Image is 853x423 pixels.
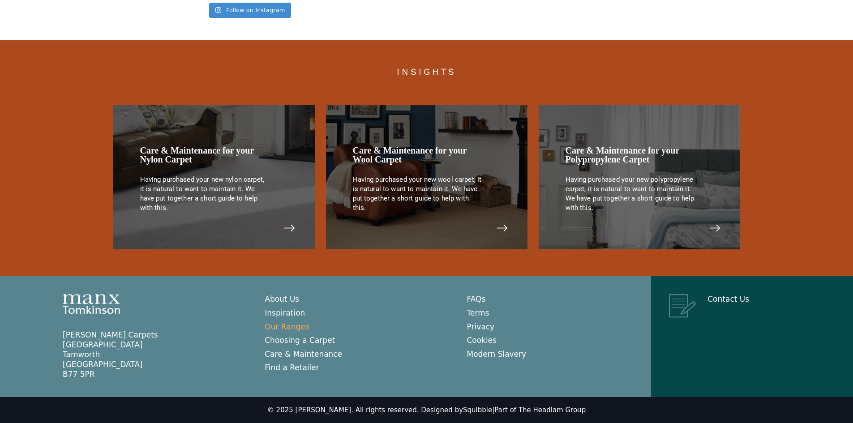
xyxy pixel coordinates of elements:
[265,322,309,331] a: Our Ranges
[566,145,679,164] a: Care & Maintenance for your Polypropylene Carpet
[63,330,247,379] p: [PERSON_NAME] Carpets [GEOGRAPHIC_DATA] Tamworth [GEOGRAPHIC_DATA] B77 5PR
[267,406,586,415] div: © 2025 [PERSON_NAME]. All rights reserved. Designed by |
[467,295,486,303] a: FAQs
[494,406,586,414] a: Part of The Headlam Group
[467,322,495,331] a: Privacy
[566,175,695,213] p: Having purchased your new polypropylene carpet, it is natural to want to maintain it. We have put...
[467,336,497,345] a: Cookies
[63,294,120,314] img: Manx Tomkinson Logo
[353,175,483,213] p: Having purchased your new wool carpet, it is natural to want to maintain it. We have put together...
[353,145,467,164] a: Care & Maintenance for your Wool Carpet
[265,295,299,303] a: About Us
[265,363,319,372] a: Find a Retailer
[140,145,254,164] a: Care & Maintenance for your Nylon Carpet
[27,67,826,76] h2: INSIGHTS
[707,295,749,303] a: Contact Us
[140,175,270,213] p: Having purchased your new nylon carpet, it is natural to want to maintain it. We have put togethe...
[463,406,492,414] a: Squibble
[265,308,305,317] a: Inspiration
[467,308,489,317] a: Terms
[467,350,527,359] a: Modern Slavery
[265,350,342,359] a: Care & Maintenance
[265,336,335,345] a: Choosing a Carpet
[226,7,285,13] span: Follow on Instagram
[209,3,291,18] a: Instagram Follow on Instagram
[215,7,221,13] svg: Instagram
